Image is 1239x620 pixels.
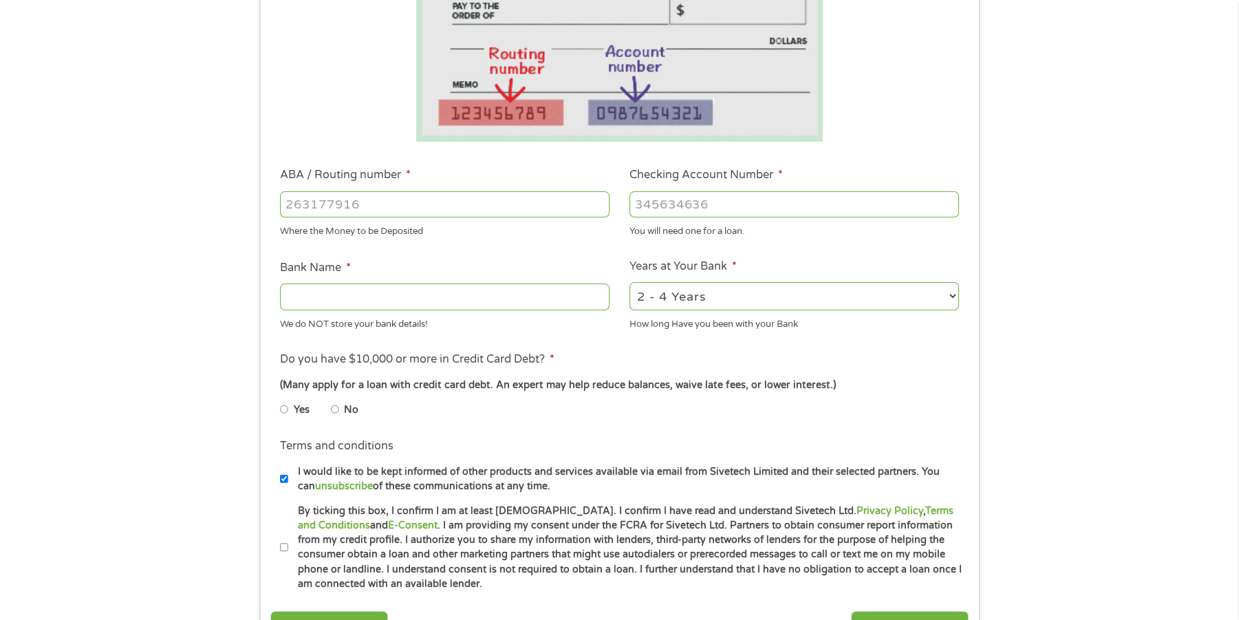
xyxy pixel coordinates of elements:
[856,505,923,517] a: Privacy Policy
[280,191,610,217] input: 263177916
[280,352,554,367] label: Do you have $10,000 or more in Credit Card Debt?
[280,220,610,239] div: Where the Money to be Deposited
[298,505,954,531] a: Terms and Conditions
[288,504,963,592] label: By ticking this box, I confirm I am at least [DEMOGRAPHIC_DATA]. I confirm I have read and unders...
[315,480,373,492] a: unsubscribe
[280,168,411,182] label: ABA / Routing number
[388,520,438,531] a: E-Consent
[280,439,394,453] label: Terms and conditions
[280,261,351,275] label: Bank Name
[629,191,959,217] input: 345634636
[629,220,959,239] div: You will need one for a loan.
[344,403,358,418] label: No
[288,464,963,494] label: I would like to be kept informed of other products and services available via email from Sivetech...
[629,259,737,274] label: Years at Your Bank
[629,312,959,331] div: How long Have you been with your Bank
[280,312,610,331] div: We do NOT store your bank details!
[294,403,310,418] label: Yes
[629,168,783,182] label: Checking Account Number
[280,378,958,393] div: (Many apply for a loan with credit card debt. An expert may help reduce balances, waive late fees...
